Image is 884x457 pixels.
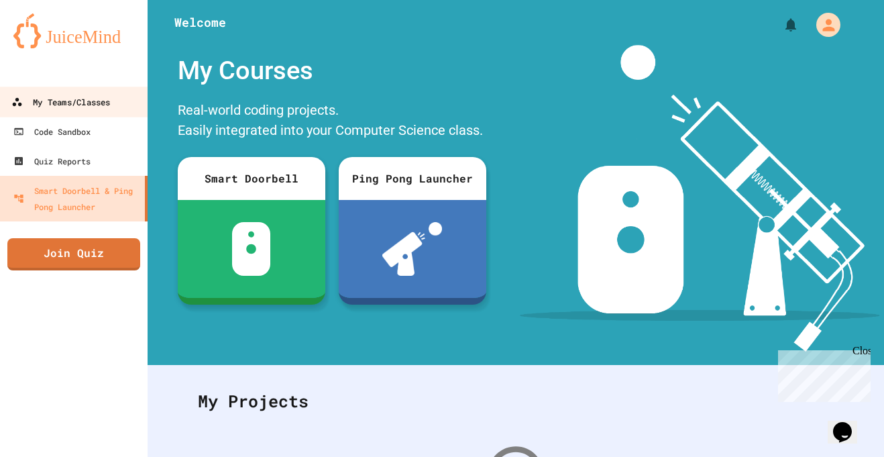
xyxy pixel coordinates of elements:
div: Smart Doorbell [178,157,325,200]
div: My Teams/Classes [11,94,110,111]
img: banner-image-my-projects.png [520,45,879,352]
div: Real-world coding projects. Easily integrated into your Computer Science class. [171,97,493,147]
img: ppl-with-ball.png [382,222,442,276]
div: My Account [802,9,844,40]
div: My Courses [171,45,493,97]
img: logo-orange.svg [13,13,134,48]
div: Quiz Reports [13,153,91,169]
div: Chat with us now!Close [5,5,93,85]
div: Ping Pong Launcher [339,157,486,200]
div: My Notifications [758,13,802,36]
div: Smart Doorbell & Ping Pong Launcher [13,183,140,215]
div: My Projects [184,375,847,427]
iframe: chat widget [828,403,871,444]
div: Code Sandbox [13,123,91,140]
iframe: chat widget [773,345,871,402]
a: Join Quiz [7,238,140,270]
img: sdb-white.svg [232,222,270,276]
